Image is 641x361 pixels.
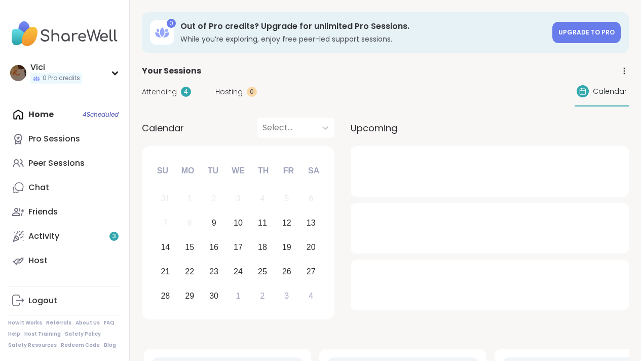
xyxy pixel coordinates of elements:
a: How It Works [8,319,42,327]
a: Help [8,331,20,338]
div: 20 [307,240,316,254]
span: Upgrade to Pro [558,28,615,37]
div: Choose Tuesday, September 30th, 2025 [203,285,225,307]
div: 0 [167,19,176,28]
div: Choose Wednesday, September 24th, 2025 [228,261,249,282]
div: 8 [187,216,192,230]
div: 7 [163,216,168,230]
div: Choose Saturday, September 27th, 2025 [300,261,322,282]
div: Not available Thursday, September 4th, 2025 [252,188,274,210]
div: We [227,160,249,182]
div: 14 [161,240,170,254]
div: 31 [161,192,170,205]
div: Choose Wednesday, September 10th, 2025 [228,212,249,234]
div: Not available Monday, September 1st, 2025 [179,188,201,210]
div: Tu [202,160,224,182]
a: Host Training [24,331,61,338]
div: 19 [282,240,291,254]
div: Choose Friday, September 26th, 2025 [276,261,297,282]
div: 23 [209,265,218,278]
div: Fr [277,160,299,182]
div: Not available Monday, September 8th, 2025 [179,212,201,234]
div: Choose Wednesday, September 17th, 2025 [228,237,249,259]
div: Mo [176,160,199,182]
div: Chat [28,182,49,193]
div: Logout [28,295,57,306]
span: Hosting [215,87,243,97]
div: Choose Thursday, September 11th, 2025 [252,212,274,234]
div: Activity [28,231,59,242]
div: 5 [284,192,289,205]
img: ShareWell Nav Logo [8,16,121,52]
a: Pro Sessions [8,127,121,151]
div: 6 [309,192,313,205]
div: Choose Tuesday, September 9th, 2025 [203,212,225,234]
div: 3 [284,289,289,303]
a: Friends [8,200,121,224]
div: Host [28,255,48,266]
div: 2 [260,289,265,303]
div: 1 [236,289,241,303]
div: 1 [187,192,192,205]
div: Vici [30,62,82,73]
a: Chat [8,175,121,200]
div: Choose Wednesday, October 1st, 2025 [228,285,249,307]
a: About Us [76,319,100,327]
div: 28 [161,289,170,303]
div: 10 [234,216,243,230]
div: 16 [209,240,218,254]
a: Logout [8,288,121,313]
img: Vici [10,65,26,81]
div: 30 [209,289,218,303]
a: Referrals [46,319,71,327]
div: 27 [307,265,316,278]
div: Choose Sunday, September 14th, 2025 [155,237,176,259]
a: Safety Policy [65,331,101,338]
div: Choose Sunday, September 28th, 2025 [155,285,176,307]
div: Choose Saturday, October 4th, 2025 [300,285,322,307]
div: Not available Saturday, September 6th, 2025 [300,188,322,210]
div: Choose Thursday, September 25th, 2025 [252,261,274,282]
div: 4 [260,192,265,205]
span: Upcoming [351,121,397,135]
a: Safety Resources [8,342,57,349]
a: Host [8,248,121,273]
div: Not available Wednesday, September 3rd, 2025 [228,188,249,210]
div: Choose Thursday, September 18th, 2025 [252,237,274,259]
div: Not available Sunday, August 31st, 2025 [155,188,176,210]
div: Choose Saturday, September 13th, 2025 [300,212,322,234]
div: 25 [258,265,267,278]
div: Choose Monday, September 22nd, 2025 [179,261,201,282]
div: Choose Sunday, September 21st, 2025 [155,261,176,282]
div: 29 [185,289,194,303]
a: Redeem Code [61,342,100,349]
div: 3 [236,192,241,205]
span: Your Sessions [142,65,201,77]
div: 18 [258,240,267,254]
div: Choose Saturday, September 20th, 2025 [300,237,322,259]
div: 4 [181,87,191,97]
div: 9 [212,216,216,230]
h3: Out of Pro credits? Upgrade for unlimited Pro Sessions. [180,21,546,32]
div: Choose Tuesday, September 23rd, 2025 [203,261,225,282]
div: 4 [309,289,313,303]
a: Upgrade to Pro [552,22,621,43]
a: Blog [104,342,116,349]
div: Choose Friday, October 3rd, 2025 [276,285,297,307]
div: Choose Monday, September 15th, 2025 [179,237,201,259]
span: 0 Pro credits [43,74,80,83]
a: FAQ [104,319,115,327]
div: Pro Sessions [28,133,80,145]
div: Choose Tuesday, September 16th, 2025 [203,237,225,259]
div: Choose Thursday, October 2nd, 2025 [252,285,274,307]
div: month 2025-09 [153,187,323,308]
div: Su [152,160,174,182]
span: 3 [112,232,116,241]
div: 11 [258,216,267,230]
div: 26 [282,265,291,278]
a: Activity3 [8,224,121,248]
div: Not available Sunday, September 7th, 2025 [155,212,176,234]
div: 21 [161,265,170,278]
div: 2 [212,192,216,205]
div: Choose Monday, September 29th, 2025 [179,285,201,307]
